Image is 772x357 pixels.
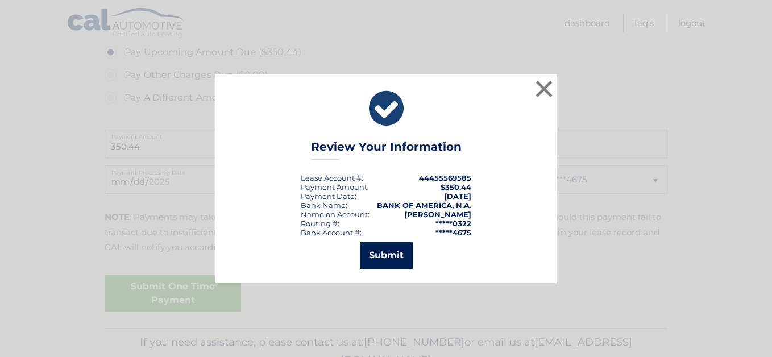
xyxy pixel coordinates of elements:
[404,210,471,219] strong: [PERSON_NAME]
[301,192,355,201] span: Payment Date
[419,173,471,182] strong: 44455569585
[377,201,471,210] strong: BANK OF AMERICA, N.A.
[444,192,471,201] span: [DATE]
[301,210,370,219] div: Name on Account:
[533,77,555,100] button: ×
[301,173,363,182] div: Lease Account #:
[301,219,339,228] div: Routing #:
[301,192,356,201] div: :
[301,182,369,192] div: Payment Amount:
[311,140,462,160] h3: Review Your Information
[360,242,413,269] button: Submit
[441,182,471,192] span: $350.44
[301,228,362,237] div: Bank Account #:
[301,201,347,210] div: Bank Name:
